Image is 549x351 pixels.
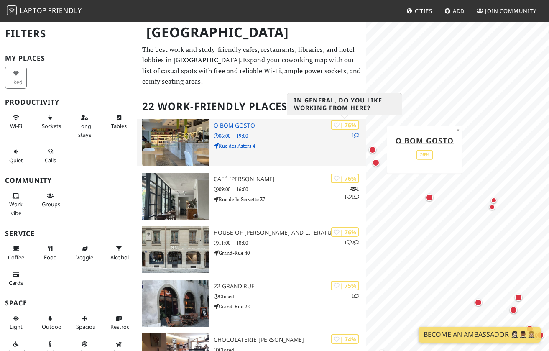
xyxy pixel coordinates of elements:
[214,185,366,193] p: 09:00 – 16:00
[137,226,366,273] a: House of Rousseau and Literature (MRL) | 76% 12 House of [PERSON_NAME] and Literature (MRL) 11:00...
[214,249,366,257] p: Grand-Rue 40
[44,254,57,261] span: Food
[39,242,61,264] button: Food
[370,157,381,168] div: Map marker
[5,242,27,264] button: Coffee
[142,119,208,166] img: O Bom Gosto
[110,323,135,331] span: Restroom
[8,254,24,261] span: Coffee
[5,230,132,238] h3: Service
[39,312,61,334] button: Outdoor
[489,195,499,205] div: Map marker
[9,279,23,287] span: Credit cards
[214,142,366,150] p: Rue des Asters 4
[42,122,61,130] span: Power sockets
[344,185,359,201] p: 1 1 1
[473,3,540,18] a: Join Community
[352,292,359,300] p: 1
[214,229,366,236] h3: House of [PERSON_NAME] and Literature (MRL)
[74,111,95,141] button: Long stays
[5,189,27,220] button: Work vibe
[344,238,359,246] p: 1 2
[214,132,366,140] p: 06:00 – 19:00
[10,323,23,331] span: Natural light
[5,312,27,334] button: Light
[214,302,366,310] p: Grand-Rue 22
[214,122,366,129] h3: O Bom Gosto
[110,254,129,261] span: Alcohol
[45,156,56,164] span: Video/audio calls
[214,195,366,203] p: Rue de la Servette 37
[352,131,359,139] p: 1
[48,6,82,15] span: Friendly
[9,156,23,164] span: Quiet
[214,176,366,183] h3: Café [PERSON_NAME]
[331,120,359,130] div: | 76%
[487,202,497,212] div: Map marker
[9,200,23,216] span: People working
[287,93,402,115] h3: In general, do you like working from here?
[331,174,359,183] div: | 76%
[5,267,27,290] button: Cards
[142,94,361,119] h2: 22 Work-Friendly Places
[42,200,60,208] span: Group tables
[76,323,98,331] span: Spacious
[453,7,465,15] span: Add
[454,126,462,135] button: Close popup
[137,119,366,166] a: O Bom Gosto | 76% 1 O Bom Gosto 06:00 – 19:00 Rue des Asters 4
[137,280,366,327] a: 22 grand'rue | 75% 1 22 grand'rue Closed Grand-Rue 22
[10,122,22,130] span: Stable Wi-Fi
[39,189,61,211] button: Groups
[108,111,130,133] button: Tables
[214,292,366,300] p: Closed
[331,334,359,344] div: | 74%
[5,98,132,106] h3: Productivity
[108,312,130,334] button: Restroom
[5,111,27,133] button: Wi-Fi
[485,7,536,15] span: Join Community
[214,239,366,247] p: 11:00 – 18:00
[396,135,454,145] a: O Bom Gosto
[415,7,432,15] span: Cities
[331,281,359,290] div: | 75%
[416,150,433,160] div: 76%
[7,4,82,18] a: LaptopFriendly LaptopFriendly
[137,173,366,220] a: Café Bourdon | 76% 111 Café [PERSON_NAME] 09:00 – 16:00 Rue de la Servette 37
[331,227,359,237] div: | 76%
[5,299,132,307] h3: Space
[108,242,130,264] button: Alcohol
[5,177,132,184] h3: Community
[214,283,366,290] h3: 22 grand'rue
[39,111,61,133] button: Sockets
[42,323,64,331] span: Outdoor area
[367,144,378,155] div: Map marker
[20,6,47,15] span: Laptop
[5,54,132,62] h3: My Places
[39,145,61,167] button: Calls
[403,3,436,18] a: Cities
[111,122,127,130] span: Work-friendly tables
[140,21,364,44] h1: [GEOGRAPHIC_DATA]
[78,122,91,138] span: Long stays
[142,173,208,220] img: Café Bourdon
[74,312,95,334] button: Spacious
[74,242,95,264] button: Veggie
[5,145,27,167] button: Quiet
[424,192,435,203] div: Map marker
[142,44,361,87] p: The best work and study-friendly cafes, restaurants, libraries, and hotel lobbies in [GEOGRAPHIC_...
[142,226,208,273] img: House of Rousseau and Literature (MRL)
[142,280,208,327] img: 22 grand'rue
[7,5,17,15] img: LaptopFriendly
[441,3,468,18] a: Add
[76,254,93,261] span: Veggie
[214,336,366,343] h3: Chocolaterie [PERSON_NAME]
[5,21,132,46] h2: Filters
